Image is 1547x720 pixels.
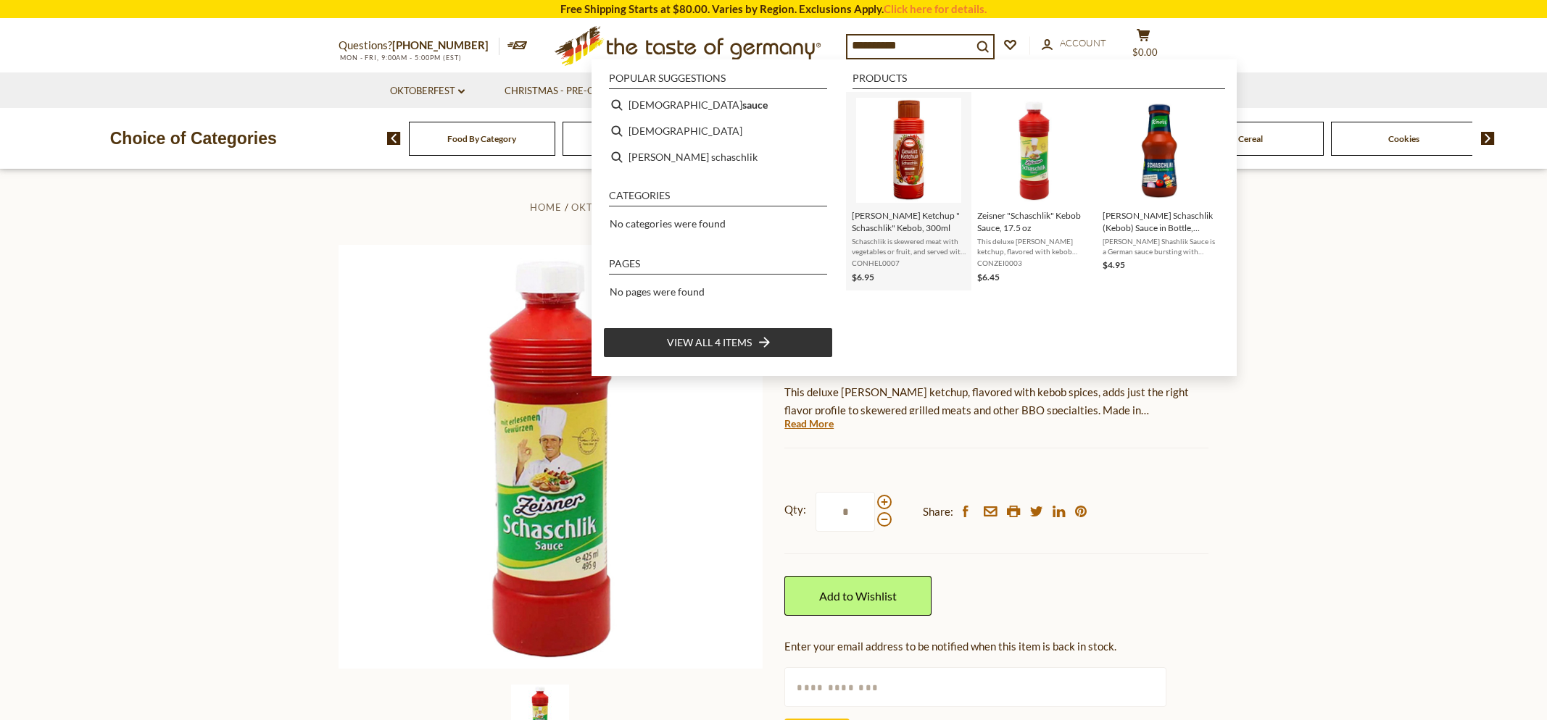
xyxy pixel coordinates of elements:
li: Categories [609,191,827,206]
span: No categories were found [610,217,726,230]
a: Home [530,201,562,213]
span: This deluxe [PERSON_NAME] ketchup, flavored with kebob spices, adds just the right flavor profile... [977,236,1091,256]
p: Questions? [339,36,499,55]
span: View all 4 items [667,335,752,351]
li: View all 4 items [603,327,833,358]
span: $0.00 [1132,46,1158,58]
span: MON - FRI, 9:00AM - 5:00PM (EST) [339,54,462,62]
img: next arrow [1481,132,1495,145]
li: schaschlik [603,118,833,144]
a: Add to Wishlist [784,576,932,616]
a: Cookies [1388,133,1419,144]
a: Oktoberfest [390,83,465,99]
a: Zeisner "Schaschlik" Kebob Sauce, 17.5 ozThis deluxe [PERSON_NAME] ketchup, flavored with kebob s... [977,98,1091,285]
img: previous arrow [387,132,401,145]
a: Food By Category [447,133,516,144]
b: sauce [742,96,768,113]
span: [PERSON_NAME] Ketchup " Schaschlik" Kebob, 300ml [852,209,966,234]
span: CONHEL0007 [852,258,966,268]
div: Enter your email address to be notified when this item is back in stock. [784,637,1208,656]
a: Read More [784,416,834,431]
a: Cereal [1238,133,1263,144]
a: Knorr Schschlik[PERSON_NAME] Schaschlik (Kebob) Sauce in Bottle, 250ml[PERSON_NAME] Shashlik Sauc... [1103,98,1216,285]
input: Qty: [816,492,875,532]
img: Knorr Schschlik [1107,98,1212,203]
img: Zeisner "Schaschlik" Kebob Sauce, 17.5 oz [339,245,763,669]
li: knorr schaschlik [603,144,833,170]
a: Christmas - PRE-ORDER [505,83,629,99]
li: Pages [609,259,827,275]
span: [PERSON_NAME] Schaschlik (Kebob) Sauce in Bottle, 250ml [1103,209,1216,234]
li: Hela Curry Ketchup " Schaschlik" Kebob, 300ml [846,92,971,290]
span: Zeisner "Schaschlik" Kebob Sauce, 17.5 oz [977,209,1091,234]
a: [PHONE_NUMBER] [392,38,489,51]
a: [PERSON_NAME] Ketchup " Schaschlik" Kebob, 300mlSchaschlik is skewered meat with vegetables or fr... [852,98,966,285]
a: Oktoberfest [571,201,644,213]
span: Account [1060,37,1106,49]
p: This deluxe [PERSON_NAME] ketchup, flavored with kebob spices, adds just the right flavor profile... [784,383,1208,419]
span: Schaschlik is skewered meat with vegetables or fruit, and served with a [PERSON_NAME] sauce (or [... [852,236,966,256]
li: Products [853,73,1225,89]
a: Click here for details. [884,2,987,15]
div: Instant Search Results [592,59,1237,376]
a: Account [1042,35,1106,51]
li: Knorr Schaschlik (Kebob) Sauce in Bottle, 250ml [1097,92,1222,290]
span: No pages were found [610,285,705,298]
button: $0.00 [1121,28,1165,64]
span: $4.95 [1103,259,1125,270]
strong: Qty: [784,501,806,519]
li: Popular suggestions [609,73,827,89]
span: Share: [923,503,953,521]
span: [PERSON_NAME] Shashlik Sauce is a German sauce bursting with flavors of bright-red and juicy toma... [1103,236,1216,256]
span: CONZEI0003 [977,258,1091,268]
li: Zeisner "Schaschlik" Kebob Sauce, 17.5 oz [971,92,1097,290]
span: $6.45 [977,272,1000,282]
span: $6.95 [852,272,874,282]
li: schaschlik sauce [603,92,833,118]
